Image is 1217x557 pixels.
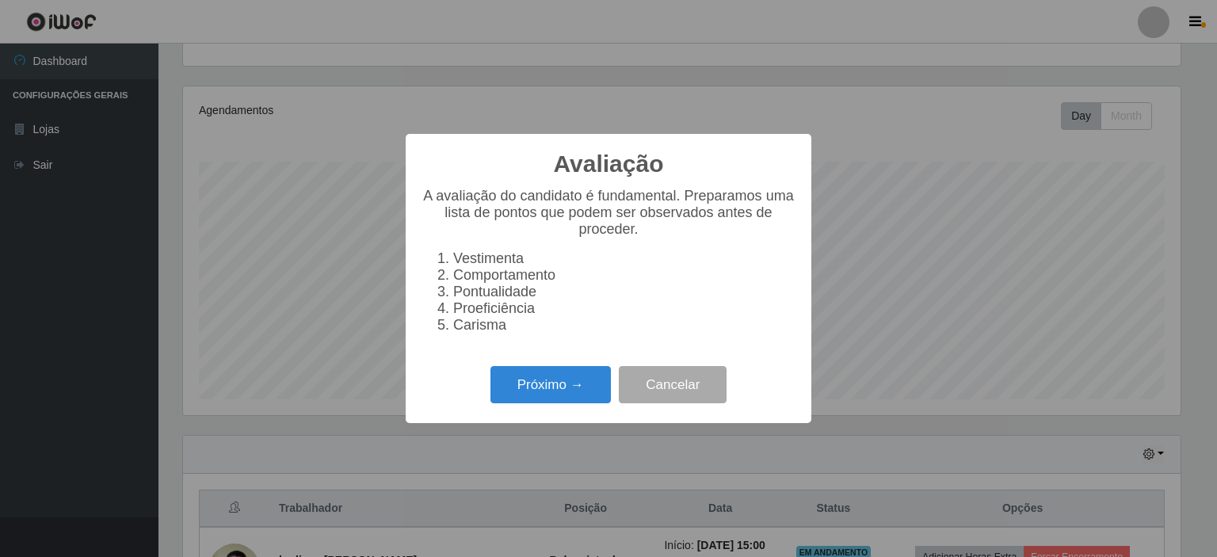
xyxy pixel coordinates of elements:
li: Pontualidade [453,284,795,300]
li: Carisma [453,317,795,334]
button: Cancelar [619,366,727,403]
li: Comportamento [453,267,795,284]
li: Vestimenta [453,250,795,267]
p: A avaliação do candidato é fundamental. Preparamos uma lista de pontos que podem ser observados a... [422,188,795,238]
h2: Avaliação [554,150,664,178]
button: Próximo → [490,366,611,403]
li: Proeficiência [453,300,795,317]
